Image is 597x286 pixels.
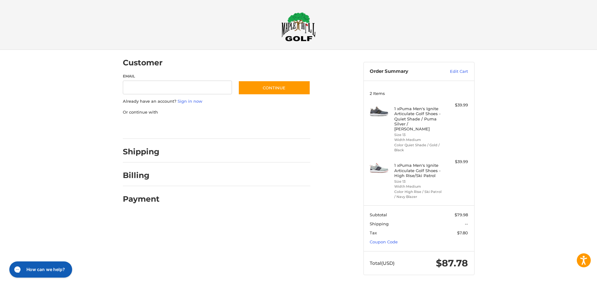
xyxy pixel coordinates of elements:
[394,132,442,138] li: Size 13
[370,260,395,266] span: Total (USD)
[436,257,468,269] span: $87.78
[394,184,442,189] li: Width Medium
[174,121,220,133] iframe: PayPal-paylater
[394,189,442,199] li: Color High Rise / Ski Patrol / Navy Blazer
[121,121,167,133] iframe: PayPal-paypal
[370,230,377,235] span: Tax
[457,230,468,235] span: $7.80
[238,81,310,95] button: Continue
[437,68,468,75] a: Edit Cart
[123,98,310,105] p: Already have an account?
[123,109,310,115] p: Or continue with
[394,137,442,143] li: Width Medium
[6,259,74,280] iframe: Gorgias live chat messenger
[281,12,316,41] img: Maple Hill Golf
[123,58,163,68] h2: Customer
[465,221,468,226] span: --
[370,91,468,96] h3: 2 Items
[370,239,398,244] a: Coupon Code
[123,194,160,204] h2: Payment
[370,68,437,75] h3: Order Summary
[123,147,160,157] h2: Shipping
[443,102,468,108] div: $39.99
[443,159,468,165] div: $39.99
[394,106,442,131] h4: 1 x Puma Men's Ignite Articulate Golf Shoes - Quiet Shade / Puma Silver / [PERSON_NAME]
[370,221,389,226] span: Shipping
[178,99,202,104] a: Sign in now
[455,212,468,217] span: $79.98
[394,143,442,153] li: Color Quiet Shade / Gold / Black
[394,179,442,184] li: Size 13
[123,171,159,180] h2: Billing
[226,121,273,133] iframe: PayPal-venmo
[123,73,232,79] label: Email
[394,163,442,178] h4: 1 x Puma Men's Ignite Articulate Golf Shoes - High Rise/Ski Patrol
[370,212,387,217] span: Subtotal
